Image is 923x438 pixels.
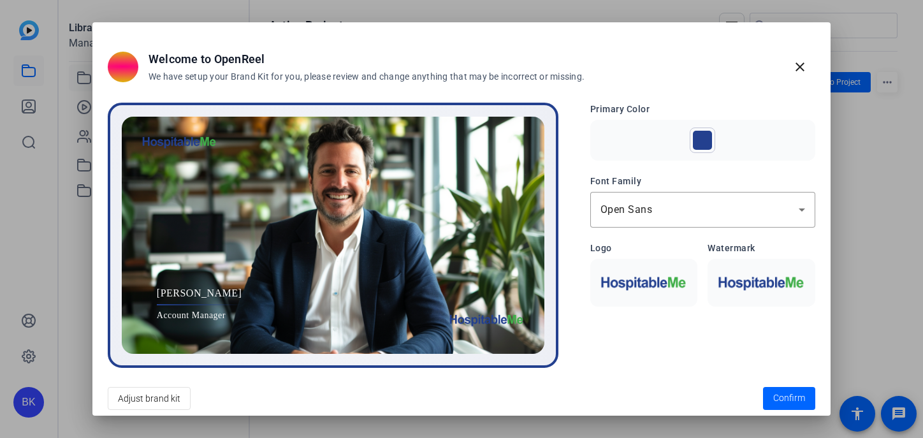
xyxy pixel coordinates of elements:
[792,59,808,75] mat-icon: close
[590,242,698,255] h3: Logo
[598,274,690,291] img: Logo
[590,175,815,188] h3: Font Family
[715,274,808,291] img: Watermark
[708,242,815,255] h3: Watermark
[157,309,242,322] span: Account Manager
[118,386,180,411] span: Adjust brand kit
[157,286,242,301] span: [PERSON_NAME]
[763,387,815,410] button: Confirm
[773,391,805,405] span: Confirm
[590,103,815,116] h3: Primary Color
[122,117,544,354] img: Preview image
[149,71,585,84] h3: We have setup your Brand Kit for you, please review and change anything that may be incorrect or ...
[600,203,653,215] span: Open Sans
[149,50,585,68] h2: Welcome to OpenReel
[108,387,191,410] button: Adjust brand kit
